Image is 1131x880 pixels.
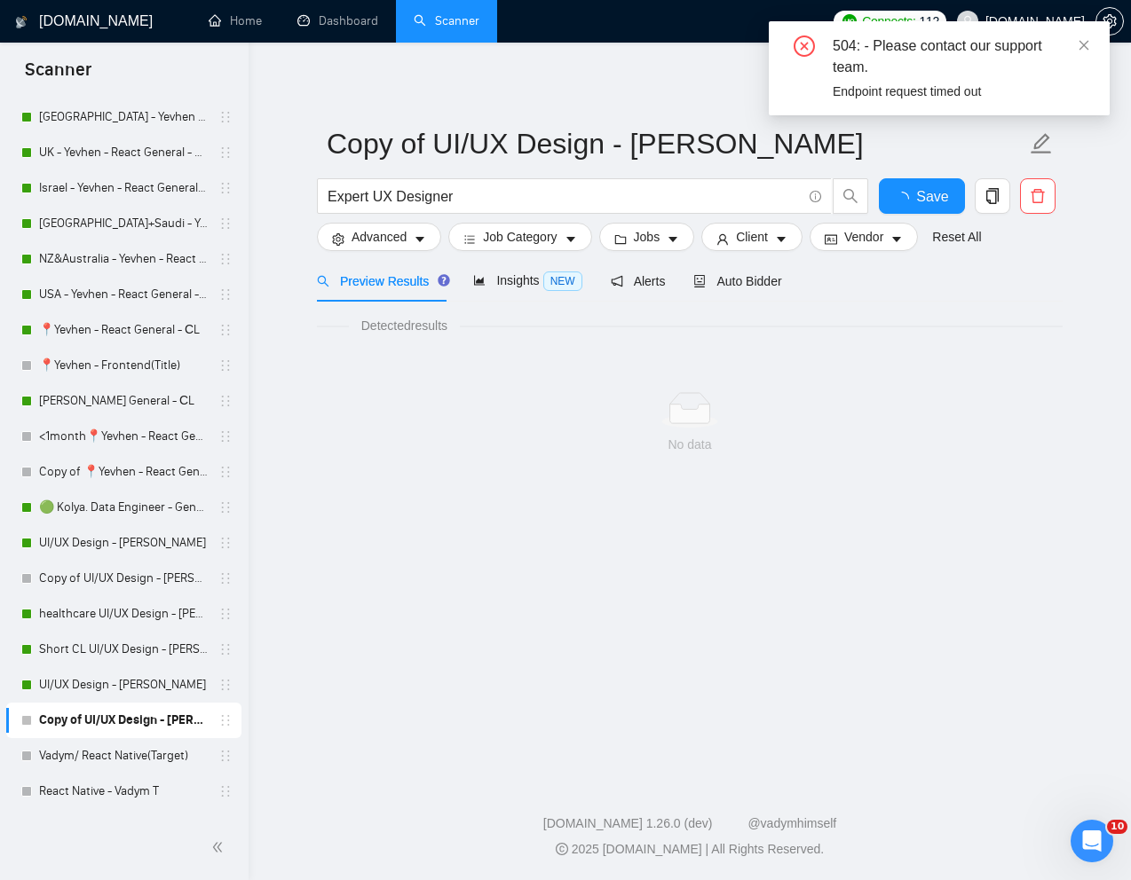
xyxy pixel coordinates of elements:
[218,571,233,585] span: holder
[1030,132,1053,155] span: edit
[332,232,344,246] span: setting
[701,223,803,251] button: userClientcaret-down
[1021,188,1055,204] span: delete
[920,12,939,31] span: 112
[825,232,837,246] span: idcard
[932,227,981,247] a: Reset All
[599,223,695,251] button: folderJobscaret-down
[693,274,781,288] span: Auto Bidder
[1078,39,1090,51] span: close
[39,419,208,454] a: <1month📍Yevhen - React General - СL
[895,192,916,206] span: loading
[473,273,581,287] span: Insights
[634,227,660,247] span: Jobs
[218,358,233,373] span: holder
[331,435,1048,454] div: No data
[39,135,208,170] a: UK - Yevhen - React General - СL
[483,227,557,247] span: Job Category
[39,312,208,348] a: 📍Yevhen - React General - СL
[833,82,1088,101] div: Endpoint request timed out
[327,122,1026,166] input: Scanner name...
[39,525,208,561] a: UI/UX Design - [PERSON_NAME]
[218,145,233,160] span: holder
[218,216,233,231] span: holder
[317,275,329,287] span: search
[747,816,836,830] a: @vadymhimself
[414,13,479,28] a: searchScanner
[1107,820,1127,834] span: 10
[297,13,378,28] a: dashboardDashboard
[39,596,208,632] a: healthcare UI/UX Design - [PERSON_NAME]
[975,178,1010,214] button: copy
[565,232,577,246] span: caret-down
[736,227,768,247] span: Client
[844,227,883,247] span: Vendor
[39,241,208,277] a: NZ&Australia - Yevhen - React General - СL
[833,178,868,214] button: search
[39,170,208,206] a: Israel - Yevhen - React General - СL
[890,232,903,246] span: caret-down
[1096,14,1123,28] span: setting
[794,35,815,57] span: close-circle
[976,188,1009,204] span: copy
[218,642,233,656] span: holder
[39,809,208,845] a: Illia - Backend 1- CL
[218,429,233,444] span: holder
[218,713,233,727] span: holder
[39,703,208,738] a: Copy of UI/UX Design - [PERSON_NAME]
[218,110,233,124] span: holder
[39,383,208,419] a: [PERSON_NAME] General - СL
[15,8,28,36] img: logo
[543,271,582,291] span: NEW
[263,840,1117,859] div: 2025 [DOMAIN_NAME] | All Rights Reserved.
[39,632,208,667] a: Short CL UI/UX Design - [PERSON_NAME]
[349,316,460,335] span: Detected results
[211,838,229,856] span: double-left
[833,35,1088,78] div: 504: - Please contact our support team.
[39,206,208,241] a: [GEOGRAPHIC_DATA]+Saudi - Yevhen - React General - СL
[218,678,233,692] span: holder
[693,275,706,287] span: robot
[328,185,802,208] input: Search Freelance Jobs...
[218,784,233,798] span: holder
[879,178,965,214] button: Save
[414,232,426,246] span: caret-down
[39,490,208,525] a: 🟢 Kolya. Data Engineer - General
[1071,820,1113,862] iframe: Intercom live chat
[810,191,821,202] span: info-circle
[218,465,233,479] span: holder
[218,181,233,195] span: holder
[1095,7,1124,35] button: setting
[39,277,208,312] a: USA - Yevhen - React General - СL
[218,394,233,408] span: holder
[543,816,713,830] a: [DOMAIN_NAME] 1.26.0 (dev)
[775,232,787,246] span: caret-down
[667,232,679,246] span: caret-down
[862,12,915,31] span: Connects:
[39,348,208,383] a: 📍Yevhen - Frontend(Title)
[209,13,262,28] a: homeHome
[473,274,486,287] span: area-chart
[39,561,208,596] a: Copy of UI/UX Design - [PERSON_NAME]
[1020,178,1056,214] button: delete
[218,323,233,337] span: holder
[218,607,233,621] span: holder
[39,667,208,703] a: UI/UX Design - [PERSON_NAME]
[218,500,233,515] span: holder
[834,188,867,204] span: search
[39,738,208,774] a: Vadym/ React Native(Target)
[436,272,452,288] div: Tooltip anchor
[39,99,208,135] a: [GEOGRAPHIC_DATA] - Yevhen - React General - СL
[218,536,233,550] span: holder
[556,843,568,855] span: copyright
[614,232,627,246] span: folder
[317,274,445,288] span: Preview Results
[39,774,208,809] a: React Native - Vadym T
[218,749,233,763] span: holder
[317,223,441,251] button: settingAdvancedcaret-down
[463,232,476,246] span: bars
[39,454,208,490] a: Copy of 📍Yevhen - React General - СL
[716,232,729,246] span: user
[961,15,974,27] span: user
[448,223,591,251] button: barsJob Categorycaret-down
